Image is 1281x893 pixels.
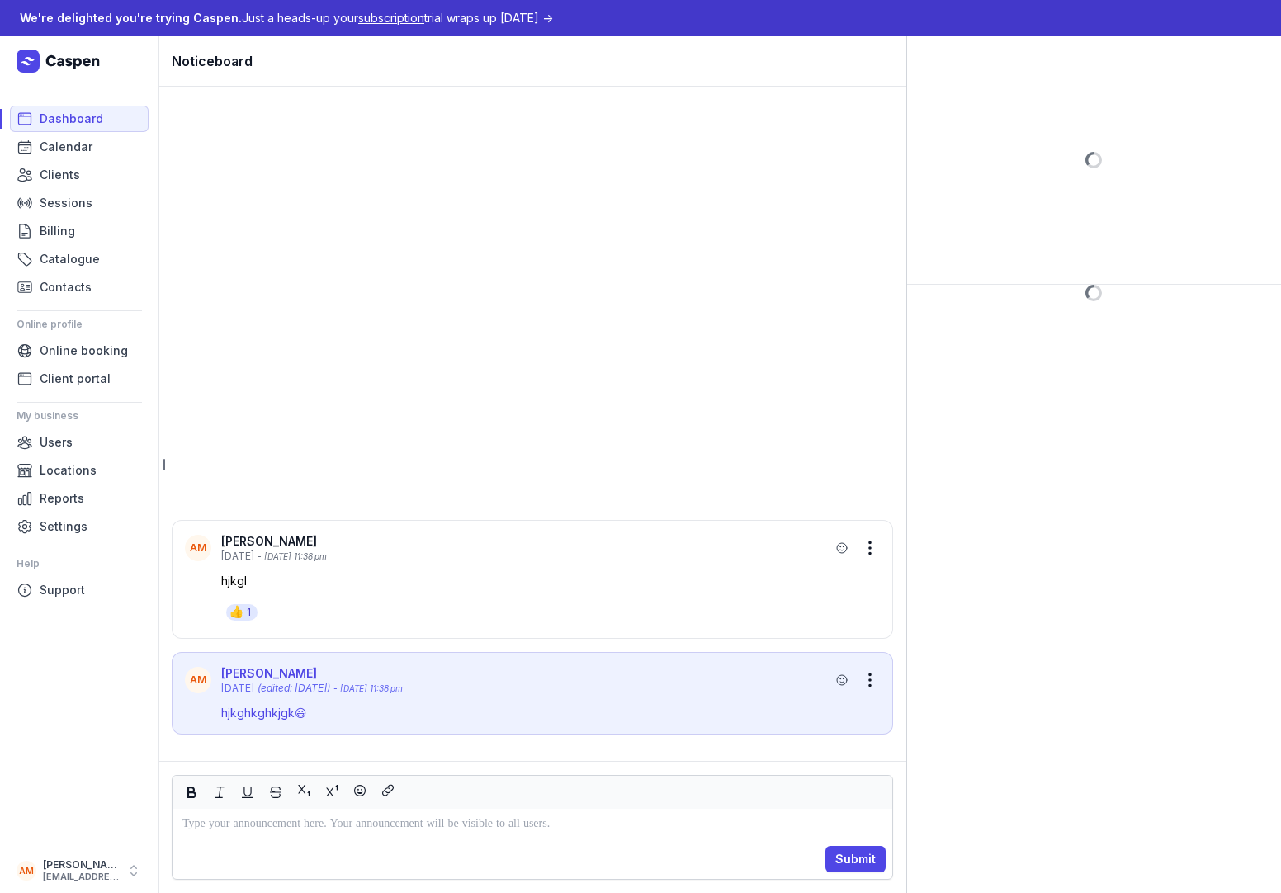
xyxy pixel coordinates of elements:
span: AM [190,541,206,555]
span: Support [40,580,85,600]
span: Users [40,432,73,452]
span: Client portal [40,369,111,389]
div: 1 [247,606,251,619]
button: Submit [825,846,886,872]
span: Submit [835,849,876,869]
span: Catalogue [40,249,100,269]
span: Reports [40,489,84,508]
div: Help [17,550,142,577]
div: My business [17,403,142,429]
div: [PERSON_NAME] [221,533,830,550]
div: 👍 [229,604,243,621]
span: Sessions [40,193,92,213]
p: hjkghkghkjgk😃 [221,705,880,721]
span: AM [19,861,34,881]
div: - [DATE] 11:38 pm [258,550,327,563]
div: - [DATE] 11:38 pm [333,683,403,695]
div: [PERSON_NAME] [221,665,830,682]
div: [EMAIL_ADDRESS][DOMAIN_NAME] [43,872,119,883]
span: Contacts [40,277,92,297]
div: Online profile [17,311,142,338]
span: Locations [40,461,97,480]
span: Online booking [40,341,128,361]
span: Calendar [40,137,92,157]
div: [PERSON_NAME] [43,858,119,872]
span: subscription [358,11,424,25]
div: [DATE] [221,550,254,563]
div: Just a heads-up your trial wraps up [DATE] → [20,8,553,28]
p: hjkgl [221,573,880,589]
div: (edited: [DATE]) [258,682,330,695]
span: AM [190,673,206,687]
div: Noticeboard [158,36,906,87]
span: Clients [40,165,80,185]
span: Dashboard [40,109,103,129]
div: [DATE] [221,682,254,695]
span: Billing [40,221,75,241]
span: Settings [40,517,87,536]
span: We're delighted you're trying Caspen. [20,11,242,25]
